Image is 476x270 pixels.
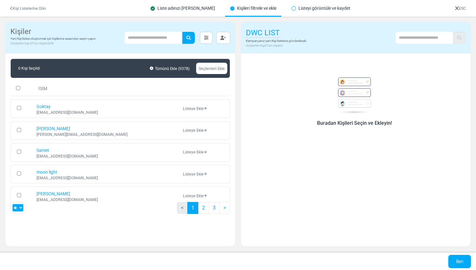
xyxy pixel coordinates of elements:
[281,44,283,47] span: 0
[246,43,307,48] p: Gösterilen Kişi Tüm Kişiler
[37,191,70,196] a: [PERSON_NAME]
[183,194,207,198] a: Listeye Ekle
[265,44,266,47] span: 0
[455,6,466,11] a: ESC
[198,202,209,214] a: 2
[183,128,207,133] a: Listeye Ekle
[10,36,96,41] p: Yeni Kişi listesi oluşturmak için kişileriniz arasından seçim yapın.
[29,42,32,45] span: 10
[10,6,46,11] a: Kişi Listelerine Dön
[36,83,50,94] a: İSİM
[196,63,227,74] a: Seçilenleri Ekle
[37,133,177,136] div: [PERSON_NAME][EMAIL_ADDRESS][DOMAIN_NAME]
[37,169,57,175] a: moon light
[187,202,198,214] a: 1
[148,64,191,73] a: Tümünü Ekle ( )
[37,154,177,158] div: [EMAIL_ADDRESS][DOMAIN_NAME]
[37,126,70,131] a: [PERSON_NAME]
[177,202,230,219] nav: Pages
[47,42,54,45] span: 9378
[37,148,49,153] a: Samet
[183,150,207,154] a: Listeye Ekle
[219,202,230,214] a: Next
[246,28,280,38] span: DWC LIST
[252,120,457,126] h6: Buradan Kişileri Seçin ve Ekleyin!
[179,66,188,71] span: 9378
[37,176,177,180] div: [EMAIL_ADDRESS][DOMAIN_NAME]
[37,198,177,202] div: [EMAIL_ADDRESS][DOMAIN_NAME]
[10,27,96,36] h5: Kişiler
[448,255,471,268] a: İleri
[246,38,307,43] p: Kampanyanız yeni Kişi listesine gönderilecek.
[183,106,207,111] a: Listeye Ekle
[10,41,96,46] p: Gösterilen Kişi Tüm Kişiler
[183,172,207,176] a: Listeye Ekle
[209,202,220,214] a: 3
[13,61,45,75] span: 0 Kişi Seçildi
[37,104,51,109] a: Goktay
[37,111,177,114] div: [EMAIL_ADDRESS][DOMAIN_NAME]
